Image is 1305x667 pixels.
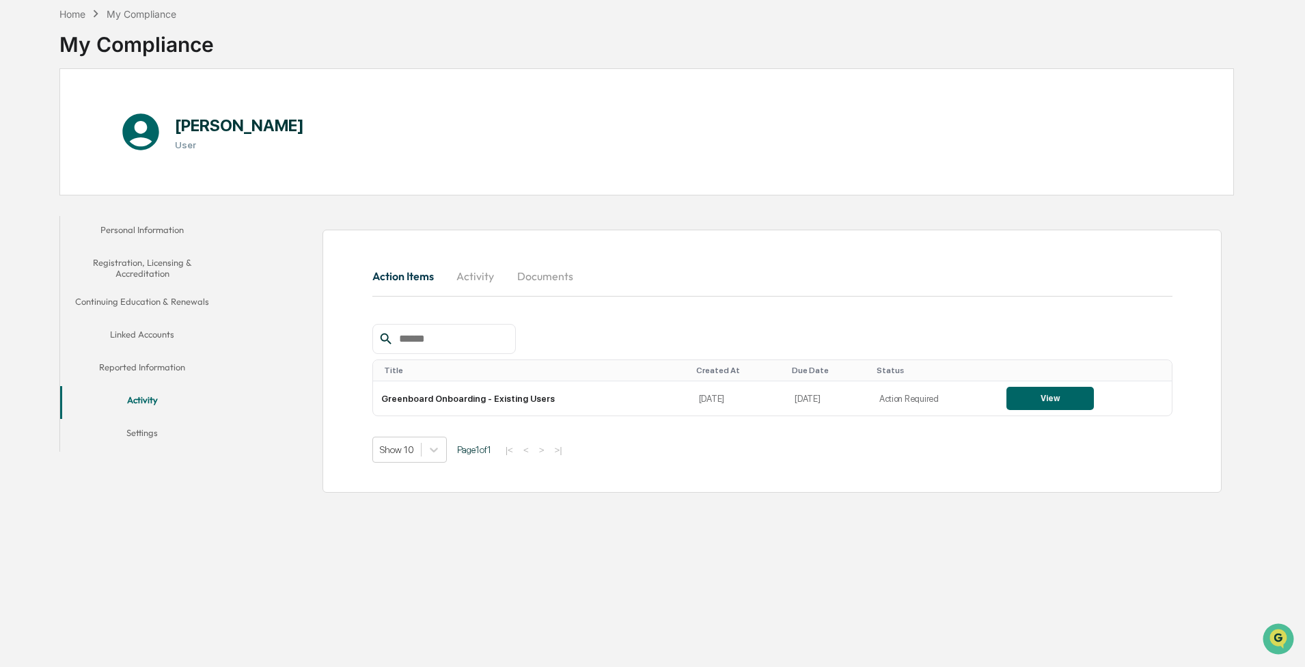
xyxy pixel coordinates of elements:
a: 🖐️Preclearance [8,167,94,191]
button: Activity [445,260,506,292]
button: Personal Information [60,216,224,249]
div: Toggle SortBy [696,366,781,375]
button: < [519,444,533,456]
div: My Compliance [107,8,176,20]
td: Greenboard Onboarding - Existing Users [373,381,691,416]
div: Toggle SortBy [1009,366,1166,375]
div: Toggle SortBy [384,366,685,375]
iframe: Open customer support [1261,622,1298,659]
span: Data Lookup [27,198,86,212]
td: [DATE] [786,381,871,416]
input: Clear [36,62,225,77]
button: |< [502,444,517,456]
h3: User [175,139,304,150]
button: Documents [506,260,584,292]
span: Page 1 of 1 [457,444,491,455]
p: How can we help? [14,29,249,51]
button: Settings [60,419,224,452]
button: Registration, Licensing & Accreditation [60,249,224,288]
div: We're available if you need us! [46,118,173,129]
div: My Compliance [59,21,214,57]
span: Preclearance [27,172,88,186]
div: secondary tabs example [60,216,224,452]
div: 🗄️ [99,174,110,185]
a: 🔎Data Lookup [8,193,92,217]
button: Activity [60,386,224,419]
div: 🖐️ [14,174,25,185]
button: Action Items [372,260,445,292]
span: Pylon [136,232,165,242]
button: Reported Information [60,353,224,386]
button: Start new chat [232,109,249,125]
img: 1746055101610-c473b297-6a78-478c-a979-82029cc54cd1 [14,105,38,129]
button: View [1006,387,1094,410]
div: Start new chat [46,105,224,118]
button: >| [550,444,566,456]
div: Home [59,8,85,20]
div: 🔎 [14,200,25,210]
h1: [PERSON_NAME] [175,115,304,135]
td: [DATE] [691,381,786,416]
a: 🗄️Attestations [94,167,175,191]
div: Toggle SortBy [792,366,866,375]
button: Linked Accounts [60,321,224,353]
div: secondary tabs example [372,260,1172,292]
button: > [535,444,549,456]
a: View [1006,393,1094,403]
td: Action Required [871,381,998,416]
span: Attestations [113,172,169,186]
div: Toggle SortBy [877,366,993,375]
button: Continuing Education & Renewals [60,288,224,321]
a: Powered byPylon [96,231,165,242]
